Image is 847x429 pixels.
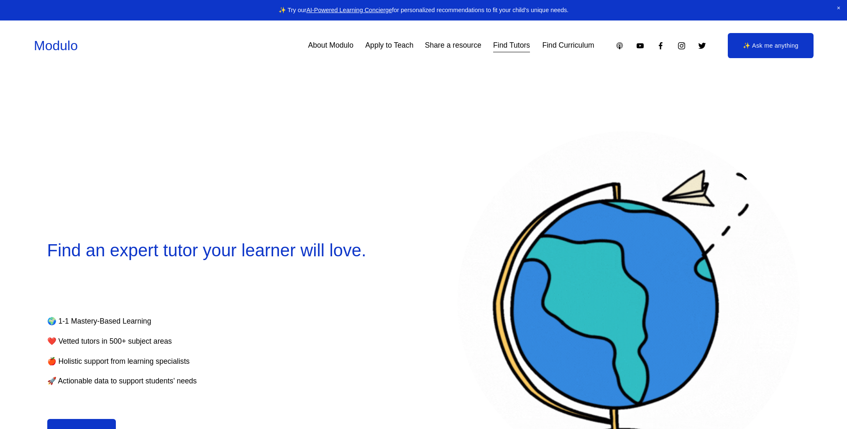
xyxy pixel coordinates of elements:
a: AI-Powered Learning Concierge [306,7,392,13]
a: About Modulo [308,38,353,53]
a: ✨ Ask me anything [728,33,813,58]
h2: Find an expert tutor your learner will love. [47,239,390,262]
a: Apply to Teach [365,38,413,53]
a: Share a resource [425,38,481,53]
a: Apple Podcasts [615,41,624,50]
a: Find Tutors [493,38,530,53]
p: 🌍 1-1 Mastery-Based Learning [47,315,358,328]
p: 🍎 Holistic support from learning specialists [47,355,358,368]
p: 🚀 Actionable data to support students’ needs [47,375,358,388]
a: Instagram [677,41,686,50]
a: Modulo [34,38,78,53]
a: YouTube [636,41,645,50]
a: Facebook [656,41,665,50]
p: ❤️ Vetted tutors in 500+ subject areas [47,335,358,348]
a: Find Curriculum [542,38,594,53]
a: Twitter [698,41,706,50]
